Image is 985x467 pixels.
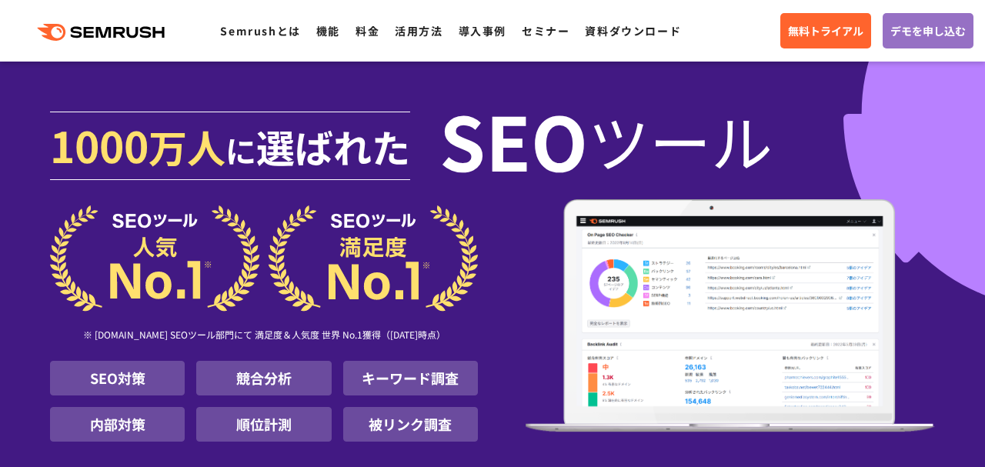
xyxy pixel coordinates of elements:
[50,361,185,395] li: SEO対策
[588,109,773,171] span: ツール
[50,312,478,361] div: ※ [DOMAIN_NAME] SEOツール部門にて 満足度＆人気度 世界 No.1獲得（[DATE]時点）
[343,361,478,395] li: キーワード調査
[225,128,256,172] span: に
[149,118,225,174] span: 万人
[585,23,681,38] a: 資料ダウンロード
[196,407,331,442] li: 順位計測
[395,23,442,38] a: 活用方法
[890,22,966,39] span: デモを申し込む
[256,118,410,174] span: 選ばれた
[780,13,871,48] a: 無料トライアル
[50,407,185,442] li: 内部対策
[883,13,973,48] a: デモを申し込む
[356,23,379,38] a: 料金
[220,23,300,38] a: Semrushとは
[788,22,863,39] span: 無料トライアル
[316,23,340,38] a: 機能
[459,23,506,38] a: 導入事例
[50,114,149,175] span: 1000
[439,109,588,171] span: SEO
[522,23,569,38] a: セミナー
[343,407,478,442] li: 被リンク調査
[196,361,331,395] li: 競合分析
